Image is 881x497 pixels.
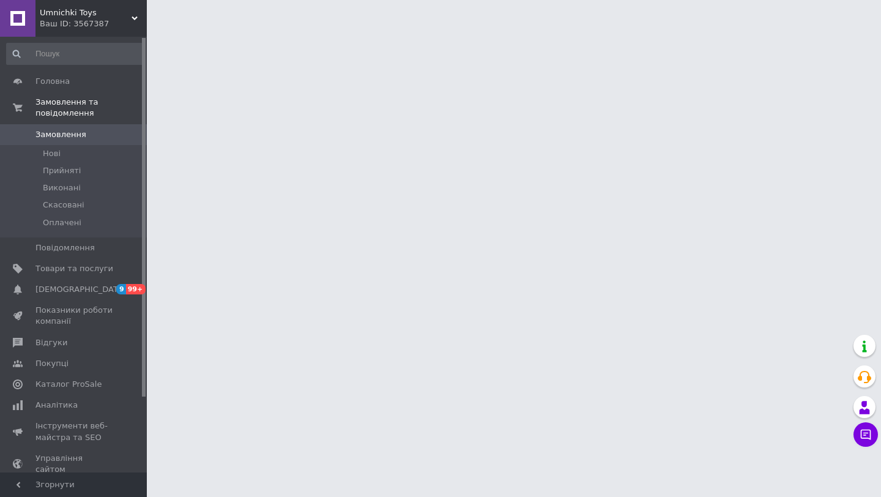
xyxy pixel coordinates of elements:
[116,284,126,294] span: 9
[35,284,126,295] span: [DEMOGRAPHIC_DATA]
[6,43,144,65] input: Пошук
[853,422,878,447] button: Чат з покупцем
[35,337,67,348] span: Відгуки
[35,129,86,140] span: Замовлення
[43,182,81,193] span: Виконані
[35,76,70,87] span: Головна
[40,7,132,18] span: Umnichki Toys
[35,453,113,475] span: Управління сайтом
[35,263,113,274] span: Товари та послуги
[35,305,113,327] span: Показники роботи компанії
[40,18,147,29] div: Ваш ID: 3567387
[35,242,95,253] span: Повідомлення
[35,379,102,390] span: Каталог ProSale
[43,165,81,176] span: Прийняті
[126,284,146,294] span: 99+
[43,148,61,159] span: Нові
[35,400,78,411] span: Аналітика
[35,97,147,119] span: Замовлення та повідомлення
[43,217,81,228] span: Оплачені
[43,200,84,211] span: Скасовані
[35,358,69,369] span: Покупці
[35,420,113,443] span: Інструменти веб-майстра та SEO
